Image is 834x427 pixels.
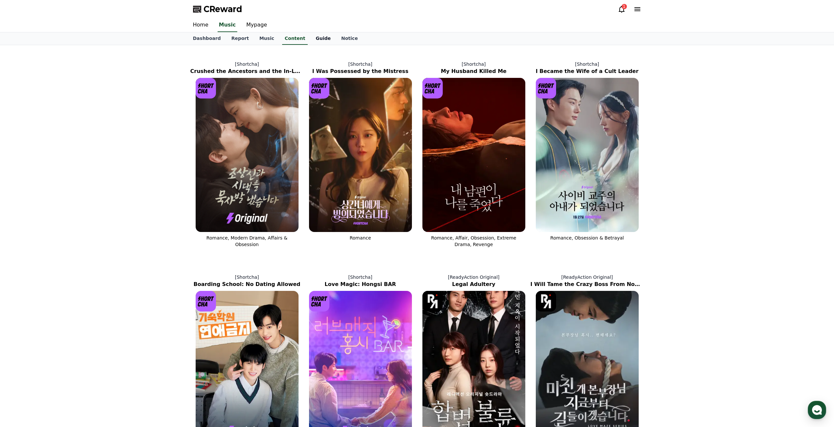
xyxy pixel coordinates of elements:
p: [ReadyAction Original] [531,274,644,280]
a: [Shortcha] My Husband Killed Me My Husband Killed Me [object Object] Logo Romance, Affair, Obsess... [417,56,531,253]
h2: My Husband Killed Me [417,67,531,75]
h2: I Will Tame the Crazy Boss From Now On [531,280,644,288]
a: Settings [85,207,126,224]
a: [Shortcha] I Became the Wife of a Cult Leader I Became the Wife of a Cult Leader [object Object] ... [531,56,644,253]
a: Home [2,207,43,224]
a: Music [254,32,279,45]
span: Romance, Affair, Obsession, Extreme Drama, Revenge [431,235,516,247]
img: My Husband Killed Me [422,78,525,232]
p: [Shortcha] [190,274,304,280]
h2: Crushed the Ancestors and the In-Laws [190,67,304,75]
p: [Shortcha] [531,61,644,67]
div: 1 [622,4,627,9]
h2: Legal Adultery [417,280,531,288]
img: [object Object] Logo [422,78,443,98]
span: Home [17,217,28,222]
img: Crushed the Ancestors and the In-Laws [196,78,299,232]
span: Romance, Obsession & Betrayal [550,235,624,240]
h2: I Was Possessed by the Mistress [304,67,417,75]
p: [Shortcha] [304,274,417,280]
span: Romance [350,235,371,240]
img: [object Object] Logo [309,78,330,98]
img: [object Object] Logo [309,291,330,311]
img: [object Object] Logo [196,78,216,98]
a: [Shortcha] I Was Possessed by the Mistress I Was Possessed by the Mistress [object Object] Logo R... [304,56,417,253]
span: Messages [54,218,74,223]
a: Mypage [241,18,272,32]
span: CReward [204,4,242,14]
h2: I Became the Wife of a Cult Leader [531,67,644,75]
a: CReward [193,4,242,14]
img: I Became the Wife of a Cult Leader [536,78,639,232]
h2: Boarding School: No Dating Allowed [190,280,304,288]
img: [object Object] Logo [536,291,556,311]
img: [object Object] Logo [422,291,443,311]
a: [Shortcha] Crushed the Ancestors and the In-Laws Crushed the Ancestors and the In-Laws [object Ob... [190,56,304,253]
span: Romance, Modern Drama, Affairs & Obsession [206,235,287,247]
p: [Shortcha] [417,61,531,67]
img: [object Object] Logo [196,291,216,311]
h2: Love Magic: Hongsi BAR [304,280,417,288]
a: Home [188,18,214,32]
p: [Shortcha] [304,61,417,67]
a: Report [226,32,254,45]
span: Settings [97,217,113,222]
img: I Was Possessed by the Mistress [309,78,412,232]
img: [object Object] Logo [536,78,556,98]
p: [Shortcha] [190,61,304,67]
a: Content [282,32,308,45]
a: Dashboard [188,32,226,45]
a: 1 [618,5,626,13]
a: Guide [310,32,336,45]
p: [ReadyAction Original] [417,274,531,280]
a: Messages [43,207,85,224]
a: Notice [336,32,363,45]
a: Music [218,18,237,32]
